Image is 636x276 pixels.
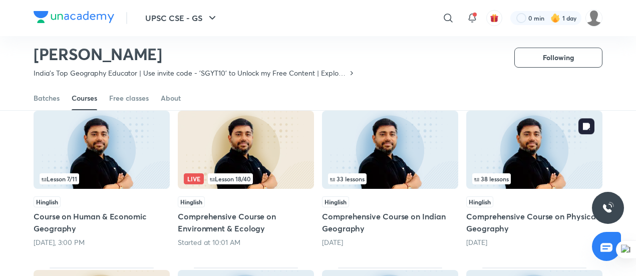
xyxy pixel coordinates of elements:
div: infosection [184,173,308,184]
div: infocontainer [472,173,596,184]
span: Live [184,173,204,184]
a: Courses [72,86,97,110]
img: streak [550,13,560,23]
a: Free classes [109,86,149,110]
span: 33 lessons [330,176,365,182]
button: UPSC CSE - GS [139,8,224,28]
button: Following [514,48,602,68]
div: Free classes [109,93,149,103]
div: Batches [34,93,60,103]
div: Comprehensive Course on Physical Geography [466,108,602,247]
img: Thumbnail [34,111,170,189]
span: Lesson 7 / 11 [42,176,77,182]
img: Company Logo [34,11,114,23]
img: Thumbnail [466,111,602,189]
div: Today, 3:00 PM [34,237,170,247]
div: Comprehensive Course on Indian Geography [322,108,458,247]
div: infocontainer [328,173,452,184]
div: Started at 10:01 AM [178,237,314,247]
span: Hinglish [178,196,205,207]
h2: [PERSON_NAME] [34,44,356,64]
h5: Comprehensive Course on Indian Geography [322,210,458,234]
div: 1 month ago [466,237,602,247]
div: left [328,173,452,184]
img: Thumbnail [322,111,458,189]
div: About [161,93,181,103]
a: Company Logo [34,11,114,26]
p: India's Top Geography Educator | Use invite code - 'SGYT10' to Unlock my Free Content | Explore t... [34,68,348,78]
span: Hinglish [34,196,61,207]
div: infocontainer [40,173,164,184]
span: Hinglish [466,196,493,207]
div: Courses [72,93,97,103]
div: infosection [40,173,164,184]
div: left [184,173,308,184]
img: kajal [585,10,602,27]
div: left [472,173,596,184]
img: ttu [602,202,614,214]
a: About [161,86,181,110]
div: 10 days ago [322,237,458,247]
a: Batches [34,86,60,110]
div: infosection [328,173,452,184]
span: Lesson 18 / 40 [210,176,251,182]
h5: Course on Human & Economic Geography [34,210,170,234]
div: Course on Human & Economic Geography [34,108,170,247]
button: avatar [486,10,502,26]
h5: Comprehensive Course on Environment & Ecology [178,210,314,234]
span: Following [543,53,574,63]
h5: Comprehensive Course on Physical Geography [466,210,602,234]
div: infosection [472,173,596,184]
span: Hinglish [322,196,349,207]
span: 38 lessons [474,176,509,182]
div: Comprehensive Course on Environment & Ecology [178,108,314,247]
div: left [40,173,164,184]
img: Thumbnail [178,111,314,189]
div: infocontainer [184,173,308,184]
img: avatar [490,14,499,23]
